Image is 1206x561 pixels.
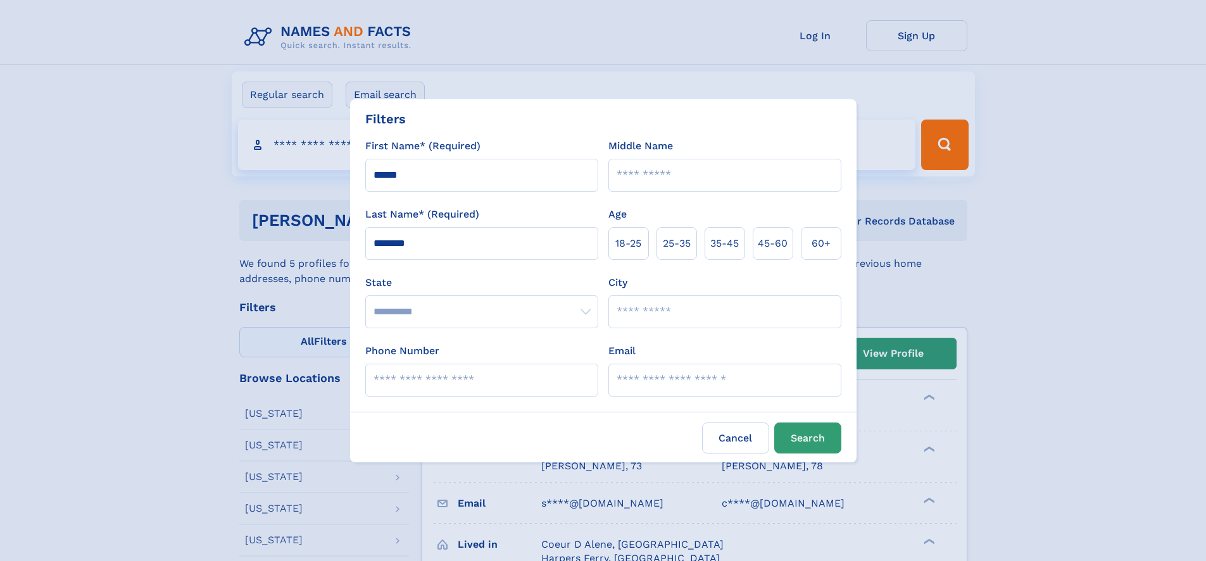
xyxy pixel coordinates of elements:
[608,275,627,290] label: City
[812,236,831,251] span: 60+
[365,343,439,359] label: Phone Number
[702,422,769,453] label: Cancel
[365,207,479,222] label: Last Name* (Required)
[710,236,739,251] span: 35‑45
[608,139,673,154] label: Middle Name
[365,109,406,128] div: Filters
[615,236,641,251] span: 18‑25
[774,422,841,453] button: Search
[663,236,691,251] span: 25‑35
[365,275,598,290] label: State
[758,236,788,251] span: 45‑60
[608,343,636,359] label: Email
[365,139,481,154] label: First Name* (Required)
[608,207,627,222] label: Age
